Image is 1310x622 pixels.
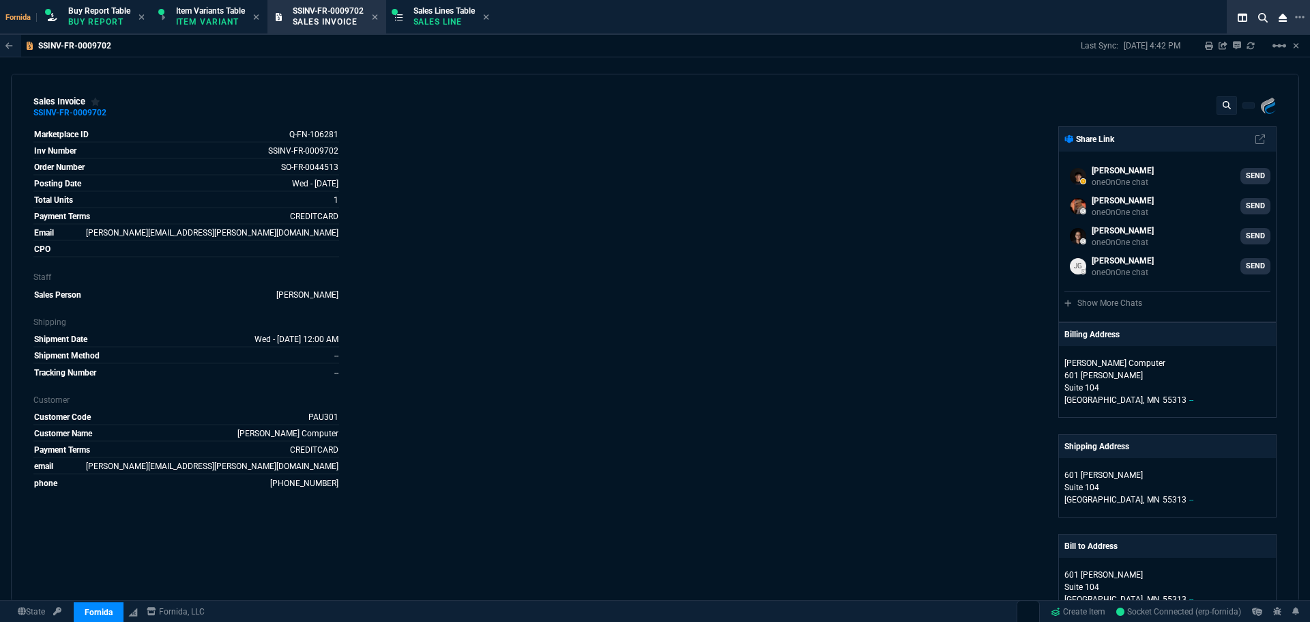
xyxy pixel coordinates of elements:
[1064,569,1270,581] p: 601 [PERSON_NAME]
[1092,177,1154,188] p: oneOnOne chat
[1064,253,1270,280] a: John.Gaboni@fornida.com
[34,335,87,344] span: Shipment Date
[38,40,111,51] p: SSINV-FR-0009702
[1064,328,1120,341] p: Billing Address
[33,177,339,192] tr: Posting Date
[483,12,489,23] nx-icon: Close Tab
[1092,165,1154,177] p: [PERSON_NAME]
[1064,581,1270,593] p: Suite 104
[270,479,338,488] a: (612) 749-6986
[1064,298,1142,308] a: Show More Chats
[1124,40,1180,51] p: [DATE] 4:42 PM
[290,212,338,221] span: CREDITCARD
[5,41,13,51] nx-icon: Back to Table
[1147,395,1160,405] span: MN
[293,6,364,16] span: SSINV-FR-0009702
[1273,10,1292,26] nx-icon: Close Workbench
[1092,237,1154,248] p: oneOnOne chat
[308,412,338,422] span: PAU301
[33,96,100,107] div: Sales Invoice
[68,6,130,16] span: Buy Report Table
[237,429,338,438] a: Paumen Computer
[1271,38,1287,54] mat-icon: Example home icon
[33,366,339,380] tr: undefined
[34,146,76,156] span: Inv Number
[1064,395,1144,405] span: [GEOGRAPHIC_DATA],
[33,443,339,458] tr: undefined
[139,12,145,23] nx-icon: Close Tab
[68,16,130,27] p: Buy Report
[33,210,339,225] tr: undefined
[253,12,259,23] nx-icon: Close Tab
[1147,595,1160,604] span: MN
[33,477,339,490] tr: (612) 749-6986
[1064,382,1270,394] p: Suite 104
[33,242,339,257] tr: steve@paumen.com
[143,606,209,618] a: msbcCompanyName
[1116,607,1241,617] span: Socket Connected (erp-fornida)
[33,288,339,302] tr: undefined
[34,479,57,488] span: phone
[1064,369,1270,382] p: 601 [PERSON_NAME]
[34,412,91,422] span: Customer Code
[33,349,339,364] tr: undefined
[1064,223,1270,250] a: steven.huang@fornida.com
[5,13,37,22] span: Fornida
[33,160,339,175] tr: See Marketplace Order
[372,12,378,23] nx-icon: Close Tab
[1064,481,1270,494] p: Suite 104
[34,179,81,188] span: Posting Date
[34,368,96,378] span: Tracking Number
[91,96,100,107] div: Add to Watchlist
[334,368,338,378] a: --
[1163,395,1187,405] span: 55313
[34,351,100,361] span: Shipment Method
[34,228,54,238] span: Email
[1064,162,1270,190] a: michael.licea@fornida.com
[413,6,475,16] span: Sales Lines Table
[1163,495,1187,505] span: 55313
[1240,258,1270,274] a: SEND
[1189,395,1193,405] span: --
[293,16,361,27] p: Sales Invoice
[86,462,338,471] a: [PERSON_NAME][EMAIL_ADDRESS][PERSON_NAME][DOMAIN_NAME]
[292,179,338,188] span: Posting Date
[276,290,338,300] span: ROSS
[1253,10,1273,26] nx-icon: Search
[1064,357,1195,369] p: [PERSON_NAME] Computer
[34,445,90,455] span: Payment Terms
[33,410,339,425] tr: undefined
[33,394,339,406] p: Customer
[176,6,245,16] span: Item Variants Table
[1081,40,1124,51] p: Last Sync:
[34,212,90,221] span: Payment Terms
[1045,602,1111,622] a: Create Item
[33,112,106,114] a: SSINV-FR-0009702
[1189,495,1193,505] span: --
[334,195,338,205] span: 1
[1092,195,1154,207] p: [PERSON_NAME]
[1293,40,1299,51] a: Hide Workbench
[33,427,339,442] tr: undefined
[33,333,339,348] tr: undefined
[1064,469,1270,481] p: 601 [PERSON_NAME]
[1232,10,1253,26] nx-icon: Split Panels
[1240,168,1270,184] a: SEND
[1163,595,1187,604] span: 55313
[33,128,339,143] tr: See Marketplace Order
[34,429,92,438] span: Customer Name
[1092,267,1154,278] p: oneOnOne chat
[14,606,49,618] a: Global State
[34,195,73,205] span: Total Units
[334,351,338,361] span: --
[336,244,338,254] span: steve@paumen.com
[34,462,53,471] span: email
[413,16,475,27] p: Sales Line
[1147,495,1160,505] span: MN
[1064,540,1118,552] p: Bill to Address
[281,162,338,172] a: See Marketplace Order
[34,130,89,139] span: Marketplace ID
[33,226,339,241] tr: steve@paumen.com
[33,271,339,283] p: Staff
[49,606,65,618] a: API TOKEN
